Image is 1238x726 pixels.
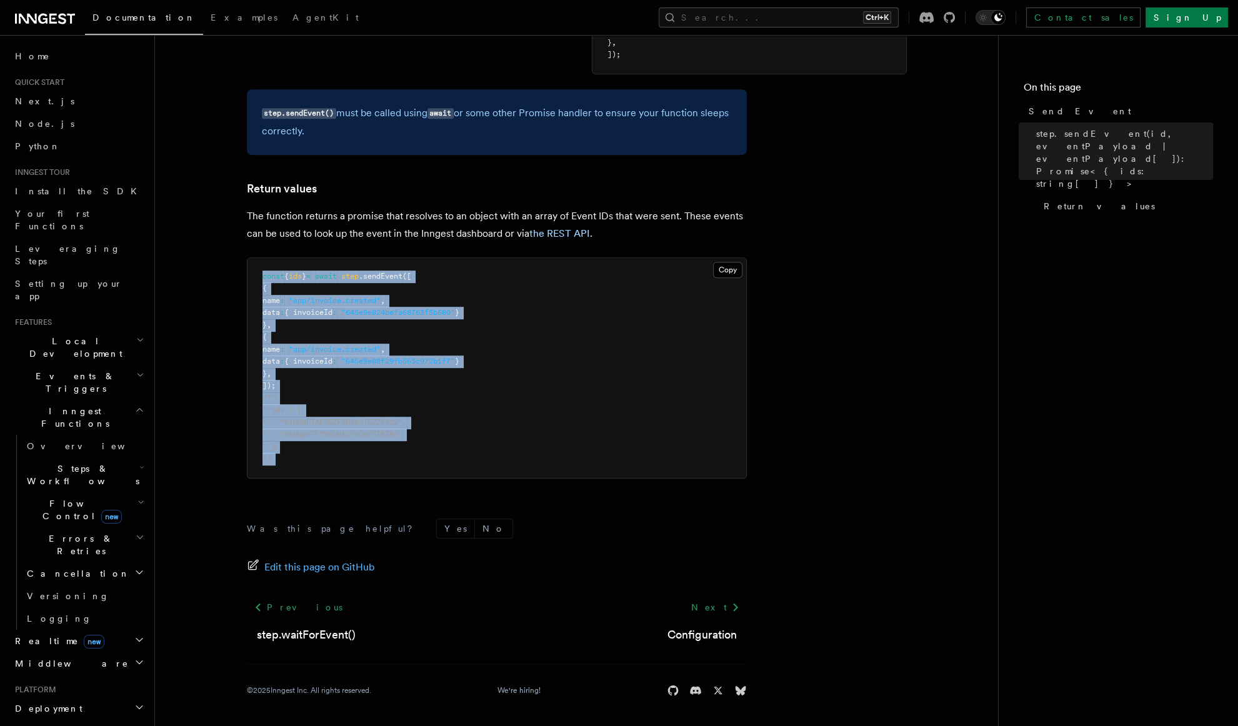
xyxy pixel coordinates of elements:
a: step.waitForEvent() [257,626,356,644]
span: Realtime [10,635,104,647]
span: await [315,272,337,281]
a: Documentation [85,4,203,35]
a: Python [10,135,147,157]
span: Inngest tour [10,167,70,177]
a: Edit this page on GitHub [247,559,375,576]
span: "app/invoice.created" [289,296,381,305]
span: Events & Triggers [10,370,136,395]
a: Home [10,45,147,67]
span: Examples [211,12,277,22]
span: Setting up your app [15,279,122,301]
span: AgentKit [292,12,359,22]
span: ]); [607,50,621,59]
span: "app/invoice.created" [289,345,381,354]
span: : [280,296,284,305]
span: .sendEvent [359,272,402,281]
button: Flow Controlnew [22,492,147,527]
span: Your first Functions [15,209,89,231]
a: Return values [1039,195,1213,217]
span: * ids = [ [262,405,302,414]
button: Deployment [10,697,147,720]
button: Yes [437,519,474,538]
span: * "01HQ8PTFYYKDH1CP3C6PSTBZN5" [262,430,402,439]
code: await [427,108,454,119]
a: Install the SDK [10,180,147,202]
p: must be called using or some other Promise handler to ensure your function sleeps correctly. [262,104,732,140]
span: : [280,308,284,317]
button: Events & Triggers [10,365,147,400]
a: Contact sales [1026,7,1141,27]
a: We're hiring! [497,685,541,695]
span: Send Event [1029,105,1131,117]
a: Next.js [10,90,147,112]
span: } [455,308,459,317]
a: Your first Functions [10,202,147,237]
button: Copy [713,262,742,278]
span: Errors & Retries [22,532,136,557]
button: Realtimenew [10,630,147,652]
span: { [262,284,267,292]
span: Leveraging Steps [15,244,121,266]
a: Return values [247,180,317,197]
span: Steps & Workflows [22,462,139,487]
span: , [267,321,271,329]
span: Versioning [27,591,109,601]
span: step [341,272,359,281]
span: { invoiceId [284,357,332,365]
a: Logging [22,607,147,630]
a: AgentKit [285,4,366,34]
kbd: Ctrl+K [863,11,891,24]
button: Errors & Retries [22,527,147,562]
button: Toggle dark mode [976,10,1006,25]
span: "645e9e08f29fb563c972b1f7" [341,357,455,365]
span: , [381,296,385,305]
span: data [262,357,280,365]
span: Logging [27,614,92,624]
span: Features [10,317,52,327]
button: Cancellation [22,562,147,585]
span: : [332,308,337,317]
p: Was this page helpful? [247,522,421,535]
code: step.sendEvent() [262,108,336,119]
span: Local Development [10,335,136,360]
span: Install the SDK [15,186,144,196]
h4: On this page [1024,80,1213,100]
span: { invoiceId [284,308,332,317]
p: The function returns a promise that resolves to an object with an array of Event IDs that were se... [247,207,747,242]
a: Configuration [667,626,737,644]
a: Setting up your app [10,272,147,307]
span: "645e9e024befa68763f5b500" [341,308,455,317]
a: Previous [247,596,350,619]
span: data [262,308,280,317]
a: Versioning [22,585,147,607]
a: Sign Up [1146,7,1228,27]
span: , [267,369,271,378]
span: name [262,345,280,354]
span: ([ [402,272,411,281]
span: * "01HQ8PTAESBZPBDS8JTRZZYY3S", [262,418,407,427]
span: Python [15,141,61,151]
div: © 2025 Inngest Inc. All rights reserved. [247,685,371,695]
span: Inngest Functions [10,405,135,430]
div: Inngest Functions [10,435,147,630]
span: Overview [27,441,156,451]
a: Next [684,596,747,619]
button: Local Development [10,330,147,365]
button: Search...Ctrl+K [659,7,899,27]
a: Leveraging Steps [10,237,147,272]
button: Middleware [10,652,147,675]
span: , [612,38,616,47]
span: Deployment [10,702,82,715]
span: : [280,345,284,354]
a: Send Event [1024,100,1213,122]
a: step.sendEvent(id, eventPayload | eventPayload[]): Promise<{ ids: string[] }> [1031,122,1213,195]
a: the REST API [529,227,590,239]
span: const [262,272,284,281]
span: } [262,369,267,378]
span: Platform [10,685,56,695]
button: Steps & Workflows [22,457,147,492]
span: : [332,357,337,365]
button: Inngest Functions [10,400,147,435]
a: Overview [22,435,147,457]
span: , [381,345,385,354]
